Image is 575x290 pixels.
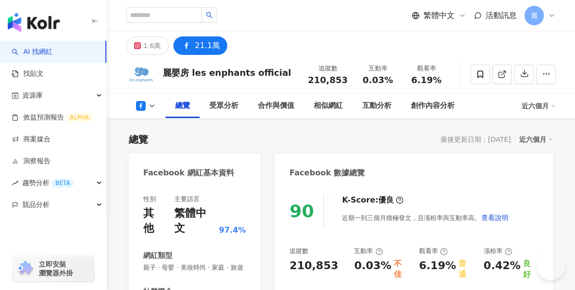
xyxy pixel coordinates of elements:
a: searchAI 找網紅 [12,47,52,57]
span: 競品分析 [22,194,50,216]
span: 麗 [531,10,538,21]
span: 查看說明 [481,214,508,222]
div: Facebook 網紅基本資料 [143,168,234,178]
div: 最後更新日期：[DATE] [440,136,511,143]
div: 合作與價值 [258,100,294,112]
div: 主要語言 [174,195,200,204]
div: 受眾分析 [209,100,238,112]
div: 繁體中文 [174,206,217,236]
div: 近六個月 [522,98,556,114]
div: 追蹤數 [289,247,308,256]
div: 創作內容分析 [411,100,455,112]
div: 總覽 [175,100,190,112]
div: 互動率 [354,247,383,256]
span: search [206,12,213,18]
div: 1.6萬 [143,39,161,52]
div: 優良 [378,195,394,205]
a: 效益預測報告ALPHA [12,113,93,122]
div: 互動率 [359,64,396,73]
img: logo [8,13,60,32]
a: 找貼文 [12,69,44,79]
img: KOL Avatar [126,60,155,89]
span: 親子 · 母嬰 · 美妝時尚 · 家庭 · 旅遊 [143,263,246,272]
button: 1.6萬 [126,36,169,55]
div: BETA [51,178,74,188]
span: 資源庫 [22,85,43,106]
div: Facebook 數據總覽 [289,168,365,178]
div: K-Score : [342,195,404,205]
div: 90 [289,201,314,221]
div: 麗嬰房 les enphants official [163,67,291,79]
img: chrome extension [16,261,34,276]
div: 近六個月 [519,133,553,146]
div: 總覽 [129,133,148,146]
div: 良好 [523,258,539,280]
div: 普通 [458,258,474,280]
div: 追蹤數 [308,64,348,73]
span: 210,853 [308,75,348,85]
span: 97.4% [219,225,246,236]
a: 商案媒合 [12,135,51,144]
a: 洞察報告 [12,156,51,166]
div: 不佳 [394,258,409,280]
div: 210,853 [289,258,338,273]
div: 漲粉率 [484,247,512,256]
span: 趨勢分析 [22,172,74,194]
div: 性別 [143,195,156,204]
div: 6.19% [419,258,456,280]
span: 0.03% [363,75,393,85]
div: 互動分析 [362,100,391,112]
div: 其他 [143,206,165,236]
button: 21.1萬 [173,36,227,55]
button: 查看說明 [481,208,509,227]
div: 近期一到三個月積極發文，且漲粉率與互動率高。 [342,208,509,227]
iframe: Help Scout Beacon - Open [536,251,565,280]
span: 繁體中文 [423,10,455,21]
div: 0.03% [354,258,391,280]
div: 觀看率 [408,64,445,73]
div: 0.42% [484,258,521,273]
div: 觀看率 [419,247,448,256]
span: 立即安裝 瀏覽器外掛 [39,260,73,277]
div: 網紅類型 [143,251,172,261]
span: 活動訊息 [486,11,517,20]
div: 相似網紅 [314,100,343,112]
a: chrome extension立即安裝 瀏覽器外掛 [13,256,94,282]
span: 6.19% [411,75,441,85]
span: rise [12,180,18,187]
div: 21.1萬 [195,39,220,52]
